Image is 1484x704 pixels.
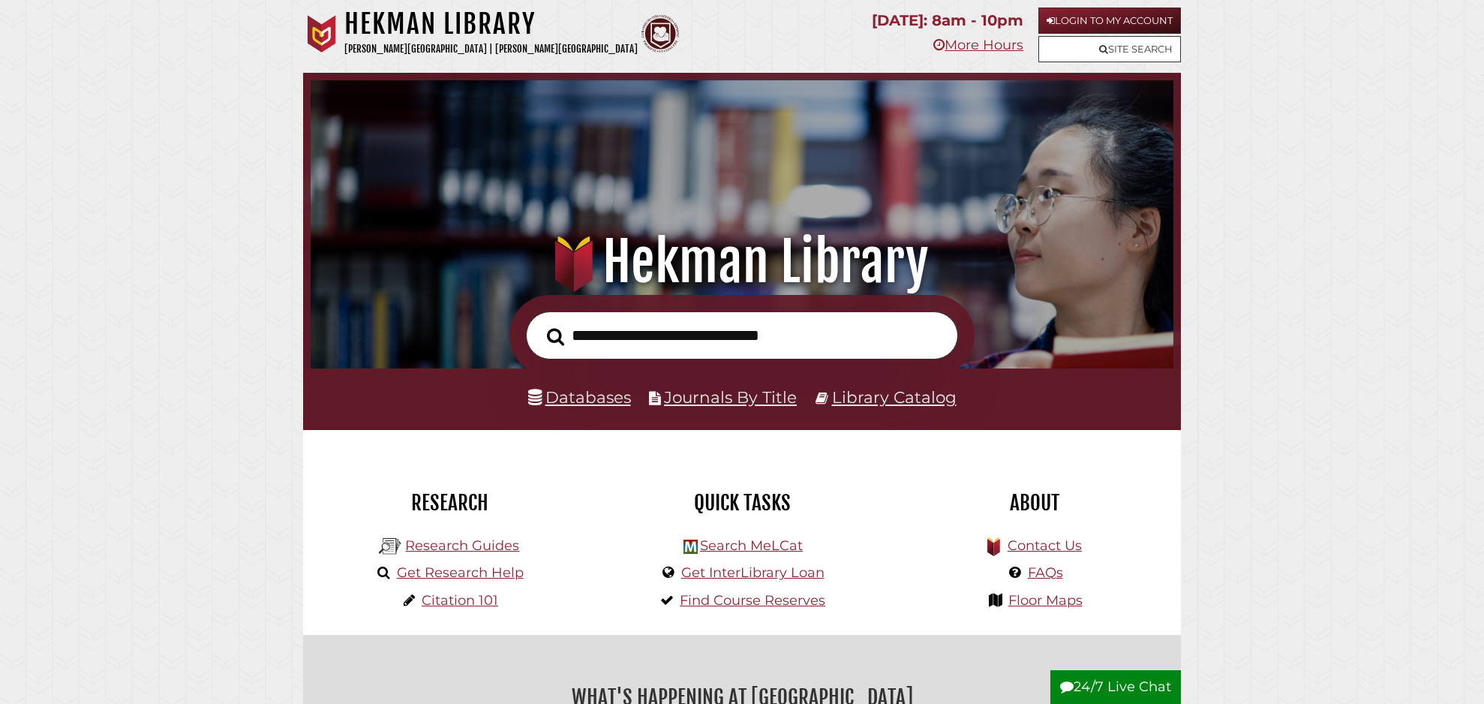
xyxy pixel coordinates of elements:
[303,15,341,53] img: Calvin University
[607,490,877,516] h2: Quick Tasks
[832,387,957,407] a: Library Catalog
[547,327,564,346] i: Search
[379,535,401,558] img: Hekman Library Logo
[683,540,698,554] img: Hekman Library Logo
[314,490,584,516] h2: Research
[422,592,498,609] a: Citation 101
[933,37,1023,53] a: More Hours
[641,15,679,53] img: Calvin Theological Seminary
[872,8,1023,34] p: [DATE]: 8am - 10pm
[664,387,797,407] a: Journals By Title
[333,229,1152,295] h1: Hekman Library
[700,537,803,554] a: Search MeLCat
[681,564,825,581] a: Get InterLibrary Loan
[344,8,638,41] h1: Hekman Library
[1038,36,1181,62] a: Site Search
[397,564,524,581] a: Get Research Help
[344,41,638,58] p: [PERSON_NAME][GEOGRAPHIC_DATA] | [PERSON_NAME][GEOGRAPHIC_DATA]
[1008,592,1083,609] a: Floor Maps
[1008,537,1082,554] a: Contact Us
[405,537,519,554] a: Research Guides
[1028,564,1063,581] a: FAQs
[680,592,825,609] a: Find Course Reserves
[1038,8,1181,34] a: Login to My Account
[539,323,572,350] button: Search
[900,490,1170,516] h2: About
[528,387,631,407] a: Databases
